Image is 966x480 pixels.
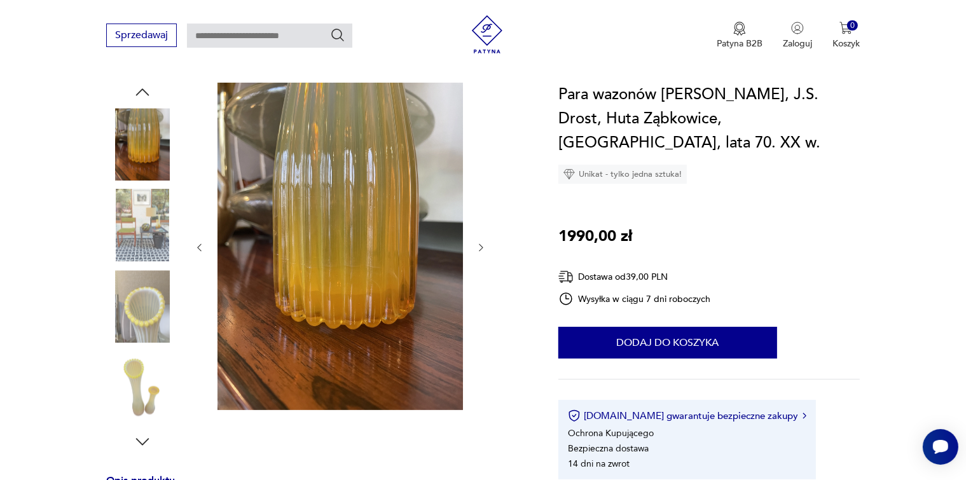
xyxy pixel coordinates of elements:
img: Ikonka użytkownika [791,22,804,34]
img: Ikona medalu [733,22,746,36]
li: Ochrona Kupującego [568,427,654,439]
div: Dostawa od 39,00 PLN [558,269,711,285]
p: Patyna B2B [717,38,762,50]
a: Sprzedawaj [106,32,177,41]
a: Ikona medaluPatyna B2B [717,22,762,50]
iframe: Smartsupp widget button [923,429,958,465]
button: Zaloguj [783,22,812,50]
button: Szukaj [330,27,345,43]
div: Unikat - tylko jedna sztuka! [558,165,687,184]
p: Zaloguj [783,38,812,50]
button: Patyna B2B [717,22,762,50]
button: [DOMAIN_NAME] gwarantuje bezpieczne zakupy [568,409,806,422]
img: Zdjęcie produktu Para wazonów Trąbka, J.S. Drost, Huta Ząbkowice, Polska, lata 70. XX w. [106,270,179,343]
li: Bezpieczna dostawa [568,442,649,455]
p: 1990,00 zł [558,224,632,249]
img: Patyna - sklep z meblami i dekoracjami vintage [468,15,506,53]
div: Wysyłka w ciągu 7 dni roboczych [558,291,711,306]
p: Koszyk [832,38,860,50]
img: Ikona koszyka [839,22,852,34]
button: Dodaj do koszyka [558,327,777,359]
img: Zdjęcie produktu Para wazonów Trąbka, J.S. Drost, Huta Ząbkowice, Polska, lata 70. XX w. [106,189,179,262]
img: Zdjęcie produktu Para wazonów Trąbka, J.S. Drost, Huta Ząbkowice, Polska, lata 70. XX w. [106,352,179,424]
img: Zdjęcie produktu Para wazonów Trąbka, J.S. Drost, Huta Ząbkowice, Polska, lata 70. XX w. [106,108,179,181]
h1: Para wazonów [PERSON_NAME], J.S. Drost, Huta Ząbkowice, [GEOGRAPHIC_DATA], lata 70. XX w. [558,83,860,155]
div: 0 [847,20,858,31]
button: 0Koszyk [832,22,860,50]
img: Ikona strzałki w prawo [803,413,806,419]
img: Ikona dostawy [558,269,574,285]
img: Ikona diamentu [563,168,575,180]
img: Ikona certyfikatu [568,409,581,422]
img: Zdjęcie produktu Para wazonów Trąbka, J.S. Drost, Huta Ząbkowice, Polska, lata 70. XX w. [217,83,463,410]
button: Sprzedawaj [106,24,177,47]
li: 14 dni na zwrot [568,458,630,470]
